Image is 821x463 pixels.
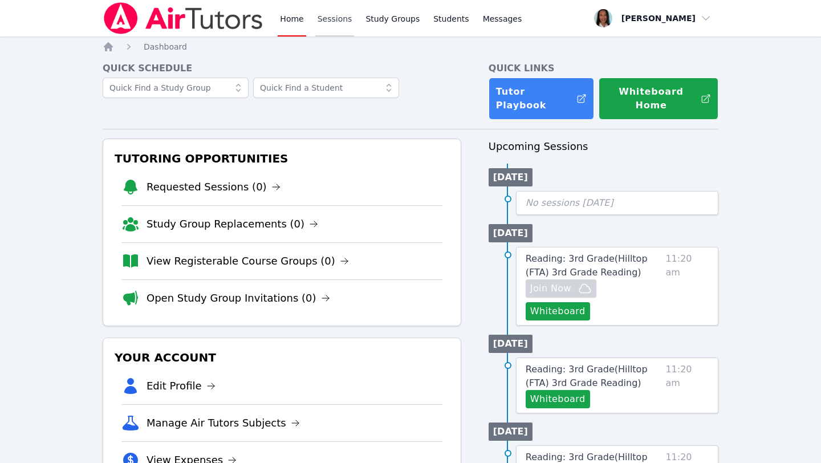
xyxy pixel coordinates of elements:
a: Dashboard [144,41,187,52]
a: View Registerable Course Groups (0) [147,253,349,269]
h4: Quick Schedule [103,62,461,75]
h3: Upcoming Sessions [489,139,718,155]
span: Dashboard [144,42,187,51]
span: 11:20 am [665,252,709,320]
nav: Breadcrumb [103,41,718,52]
li: [DATE] [489,335,533,353]
span: 11:20 am [665,363,709,408]
span: Reading: 3rd Grade ( Hilltop (FTA) 3rd Grade Reading ) [526,364,648,388]
span: No sessions [DATE] [526,197,613,208]
a: Edit Profile [147,378,216,394]
li: [DATE] [489,168,533,186]
a: Reading: 3rd Grade(Hilltop (FTA) 3rd Grade Reading) [526,363,661,390]
a: Reading: 3rd Grade(Hilltop (FTA) 3rd Grade Reading) [526,252,661,279]
a: Manage Air Tutors Subjects [147,415,300,431]
span: Reading: 3rd Grade ( Hilltop (FTA) 3rd Grade Reading ) [526,253,648,278]
button: Whiteboard Home [599,78,718,120]
li: [DATE] [489,224,533,242]
a: Requested Sessions (0) [147,179,281,195]
button: Whiteboard [526,390,590,408]
h4: Quick Links [489,62,718,75]
span: Messages [483,13,522,25]
li: [DATE] [489,423,533,441]
a: Tutor Playbook [489,78,594,120]
input: Quick Find a Student [253,78,399,98]
img: Air Tutors [103,2,264,34]
h3: Your Account [112,347,452,368]
button: Whiteboard [526,302,590,320]
button: Join Now [526,279,596,298]
a: Open Study Group Invitations (0) [147,290,330,306]
a: Study Group Replacements (0) [147,216,318,232]
h3: Tutoring Opportunities [112,148,452,169]
span: Join Now [530,282,571,295]
input: Quick Find a Study Group [103,78,249,98]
